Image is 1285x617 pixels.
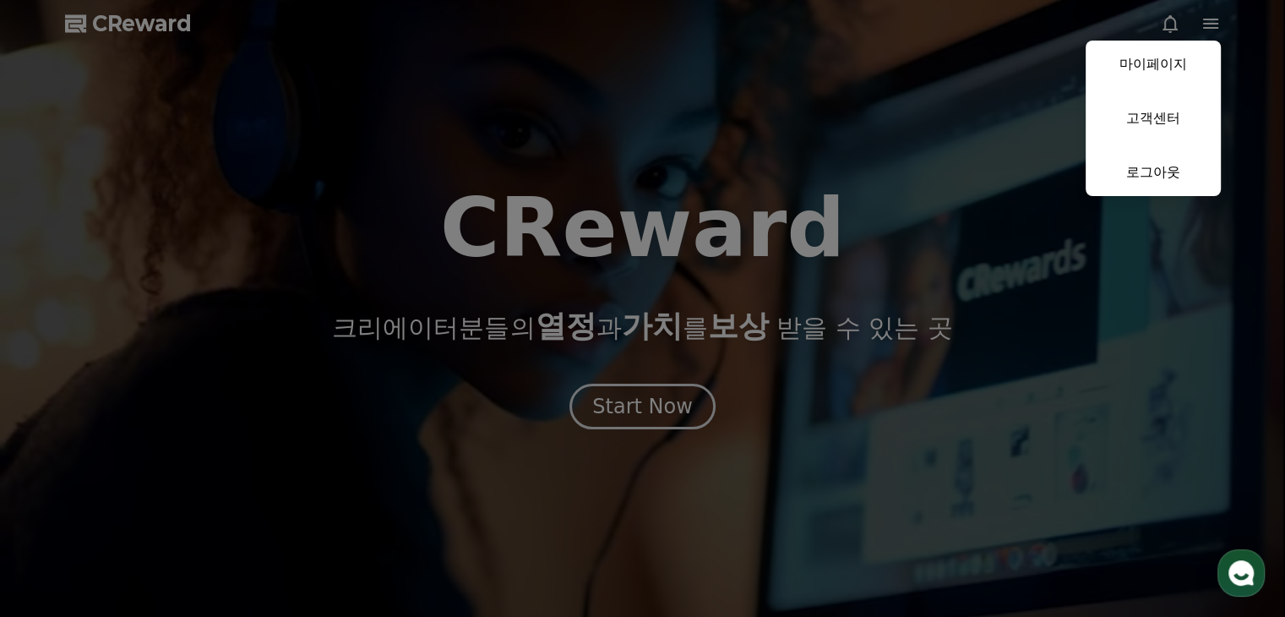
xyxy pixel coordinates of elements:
[53,502,63,516] span: 홈
[5,477,112,519] a: 홈
[112,477,218,519] a: 대화
[218,477,324,519] a: 설정
[1086,41,1221,88] a: 마이페이지
[1086,95,1221,142] a: 고객센터
[1086,41,1221,196] button: 마이페이지 고객센터 로그아웃
[261,502,281,516] span: 설정
[155,503,175,516] span: 대화
[1086,149,1221,196] a: 로그아웃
